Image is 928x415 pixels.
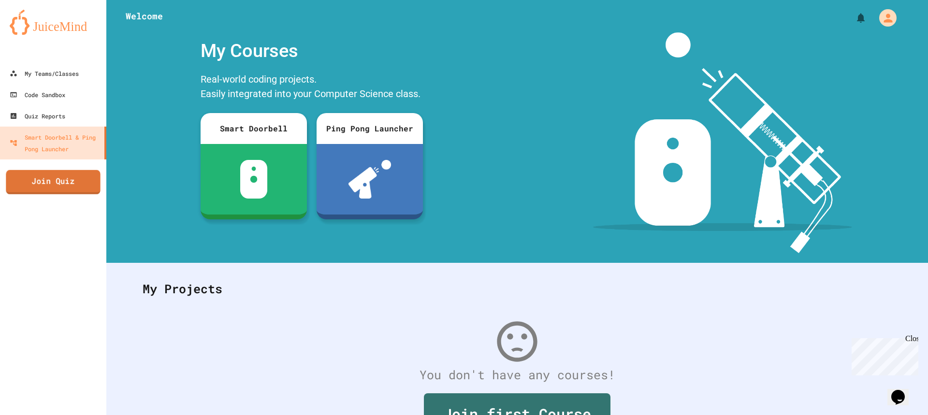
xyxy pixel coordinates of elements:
div: You don't have any courses! [133,366,901,384]
img: logo-orange.svg [10,10,97,35]
a: Join Quiz [6,170,100,194]
div: My Teams/Classes [10,68,79,79]
div: Quiz Reports [10,110,65,122]
div: Smart Doorbell & Ping Pong Launcher [10,131,101,155]
div: Ping Pong Launcher [317,113,423,144]
img: ppl-with-ball.png [348,160,391,199]
div: My Projects [133,270,901,308]
div: Real-world coding projects. Easily integrated into your Computer Science class. [196,70,428,106]
div: My Courses [196,32,428,70]
img: sdb-white.svg [240,160,268,199]
iframe: chat widget [887,376,918,405]
div: Smart Doorbell [201,113,307,144]
div: Code Sandbox [10,89,65,100]
img: banner-image-my-projects.png [593,32,852,253]
div: Chat with us now!Close [4,4,67,61]
div: My Notifications [837,10,869,26]
div: My Account [869,7,899,29]
iframe: chat widget [848,334,918,375]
